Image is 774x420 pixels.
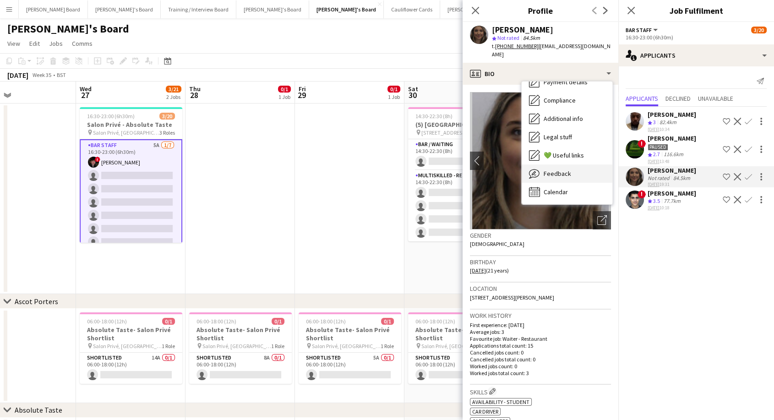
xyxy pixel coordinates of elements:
[470,311,611,320] h3: Work history
[653,151,660,158] span: 2.7
[648,126,696,132] div: 10:34
[665,95,691,102] span: Declined
[421,129,467,136] span: [STREET_ADDRESS]
[162,318,175,325] span: 0/1
[271,343,284,349] span: 1 Role
[522,164,612,183] div: Feedback
[648,144,668,151] div: Paused
[408,326,511,342] h3: Absolute Taste- Salon Privé Shortlist
[470,387,611,396] h3: Skills
[658,119,678,126] div: 82.4km
[159,113,175,120] span: 3/20
[80,120,182,129] h3: Salon Privé - Absolute Taste
[88,0,161,18] button: [PERSON_NAME]'s Board
[662,197,682,205] div: 77.7km
[470,294,554,301] span: [STREET_ADDRESS][PERSON_NAME]
[470,349,611,356] p: Cancelled jobs count: 0
[166,86,181,93] span: 3/21
[387,86,400,93] span: 0/1
[408,353,511,384] app-card-role: Shortlisted7A0/106:00-18:00 (12h)
[648,189,696,197] div: [PERSON_NAME]
[80,312,182,384] app-job-card: 06:00-18:00 (12h)0/1Absolute Taste- Salon Privé Shortlist Salon Privé, [GEOGRAPHIC_DATA]1 RoleSho...
[671,175,692,181] div: 84.5km
[751,27,767,33] span: 3/20
[522,73,612,91] div: Payment details
[470,370,611,376] p: Worked jobs total count: 3
[593,211,611,229] div: Open photos pop-in
[415,113,452,120] span: 14:30-22:30 (8h)
[440,0,513,18] button: [PERSON_NAME]'s Board
[544,169,571,178] span: Feedback
[95,157,100,162] span: !
[15,297,58,306] div: Ascot Porters
[415,318,455,325] span: 06:00-18:00 (12h)
[7,39,20,48] span: View
[189,353,292,384] app-card-role: Shortlisted8A0/106:00-18:00 (12h)
[492,43,539,49] span: t.
[236,0,309,18] button: [PERSON_NAME]'s Board
[463,63,618,85] div: Bio
[626,27,659,33] button: BAR STAFF
[161,0,236,18] button: Training / Interview Board
[7,71,28,80] div: [DATE]
[72,39,93,48] span: Comms
[521,34,542,41] span: 84.5km
[544,96,576,104] span: Compliance
[80,353,182,384] app-card-role: Shortlisted14A0/106:00-18:00 (12h)
[492,26,553,34] div: [PERSON_NAME]
[272,318,284,325] span: 0/1
[470,267,509,274] span: (21 years)
[648,166,696,175] div: [PERSON_NAME]
[299,312,401,384] app-job-card: 06:00-18:00 (12h)0/1Absolute Taste- Salon Privé Shortlist Salon Privé, [GEOGRAPHIC_DATA]1 RoleSho...
[408,107,511,241] div: 14:30-22:30 (8h)0/5(5) [GEOGRAPHIC_DATA] [STREET_ADDRESS]2 RolesBar / Waiting30A0/114:30-22:30 (8...
[648,126,660,132] tcxspan: Call 12-08-2025 via 3CX
[388,93,400,100] div: 1 Job
[162,343,175,349] span: 1 Role
[638,140,646,148] span: !
[653,197,660,204] span: 3.5
[648,205,660,211] tcxspan: Call 13-08-2025 via 3CX
[80,326,182,342] h3: Absolute Taste- Salon Privé Shortlist
[522,128,612,146] div: Legal stuff
[68,38,96,49] a: Comms
[648,134,696,142] div: [PERSON_NAME]
[299,353,401,384] app-card-role: Shortlisted5A0/106:00-18:00 (12h)
[159,129,175,136] span: 3 Roles
[470,240,524,247] span: [DEMOGRAPHIC_DATA]
[648,181,660,187] tcxspan: Call 12-08-2025 via 3CX
[470,322,611,328] p: First experience: [DATE]
[522,91,612,109] div: Compliance
[544,133,572,141] span: Legal stuff
[470,356,611,363] p: Cancelled jobs total count: 0
[30,71,53,78] span: Week 35
[648,181,696,187] div: 19:31
[78,90,92,100] span: 27
[312,343,381,349] span: Salon Privé, [GEOGRAPHIC_DATA]
[421,343,490,349] span: Salon Privé, [GEOGRAPHIC_DATA]
[626,34,767,41] div: 16:30-23:00 (6h30m)
[492,43,610,58] span: | [EMAIL_ADDRESS][DOMAIN_NAME]
[202,343,271,349] span: Salon Privé, [GEOGRAPHIC_DATA]
[470,335,611,342] p: Favourite job: Waiter - Restaurant
[297,90,306,100] span: 29
[80,139,182,252] app-card-role: BAR STAFF5A1/716:30-23:00 (6h30m)![PERSON_NAME]
[7,22,129,36] h1: [PERSON_NAME]'s Board
[189,326,292,342] h3: Absolute Taste- Salon Privé Shortlist
[408,85,418,93] span: Sat
[626,27,652,33] span: BAR STAFF
[93,129,159,136] span: Salon Privé, [GEOGRAPHIC_DATA]
[408,170,511,241] app-card-role: Multiskilled - Retail18A0/414:30-22:30 (8h)
[299,85,306,93] span: Fri
[26,38,44,49] a: Edit
[45,38,66,49] a: Jobs
[166,93,181,100] div: 2 Jobs
[470,363,611,370] p: Worked jobs count: 0
[309,0,384,18] button: [PERSON_NAME]'s Board
[29,39,40,48] span: Edit
[472,398,529,405] span: Availability - Student
[470,342,611,349] p: Applications total count: 15
[662,151,685,158] div: 116.6km
[87,318,127,325] span: 06:00-18:00 (12h)
[470,92,611,229] img: Crew avatar or photo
